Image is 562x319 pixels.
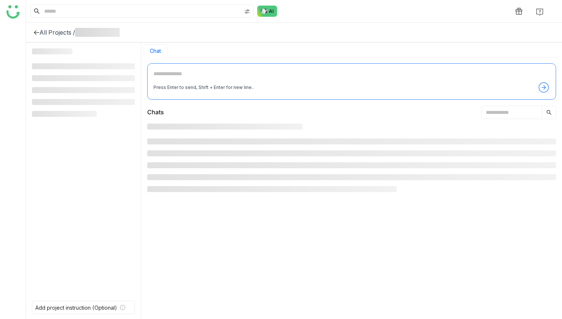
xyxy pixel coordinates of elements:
[257,6,277,17] img: ask-buddy-normal.svg
[147,108,164,117] div: Chats
[39,29,75,36] div: All Projects /
[536,8,543,16] img: help.svg
[35,304,117,311] div: Add project instruction (Optional)
[244,9,250,15] img: search-type.svg
[6,5,20,19] img: logo
[154,84,254,91] div: Press Enter to send, Shift + Enter for new line..
[150,48,161,54] button: Chat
